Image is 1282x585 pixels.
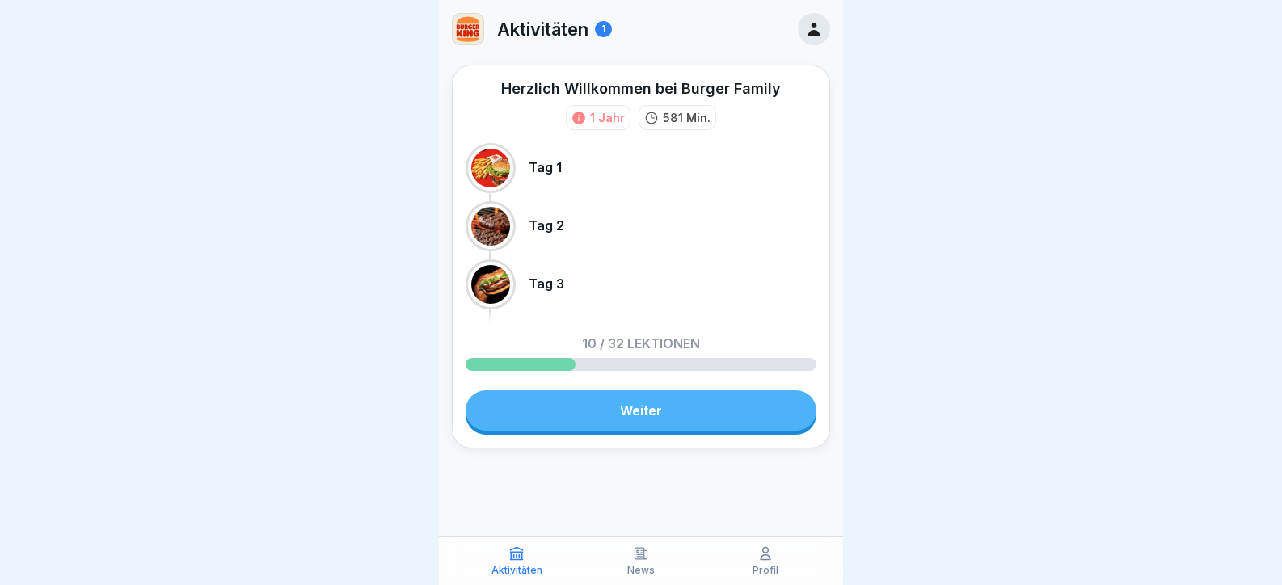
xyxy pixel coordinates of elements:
[453,14,483,44] img: w2f18lwxr3adf3talrpwf6id.png
[663,109,711,126] p: 581 Min.
[501,78,781,99] div: Herzlich Willkommen bei Burger Family
[497,19,588,40] p: Aktivitäten
[590,109,625,126] div: 1 Jahr
[529,276,564,292] p: Tag 3
[753,565,778,576] p: Profil
[466,390,816,431] a: Weiter
[491,565,542,576] p: Aktivitäten
[529,218,564,234] p: Tag 2
[582,337,700,350] p: 10 / 32 Lektionen
[529,160,562,175] p: Tag 1
[595,21,612,37] div: 1
[627,565,655,576] p: News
